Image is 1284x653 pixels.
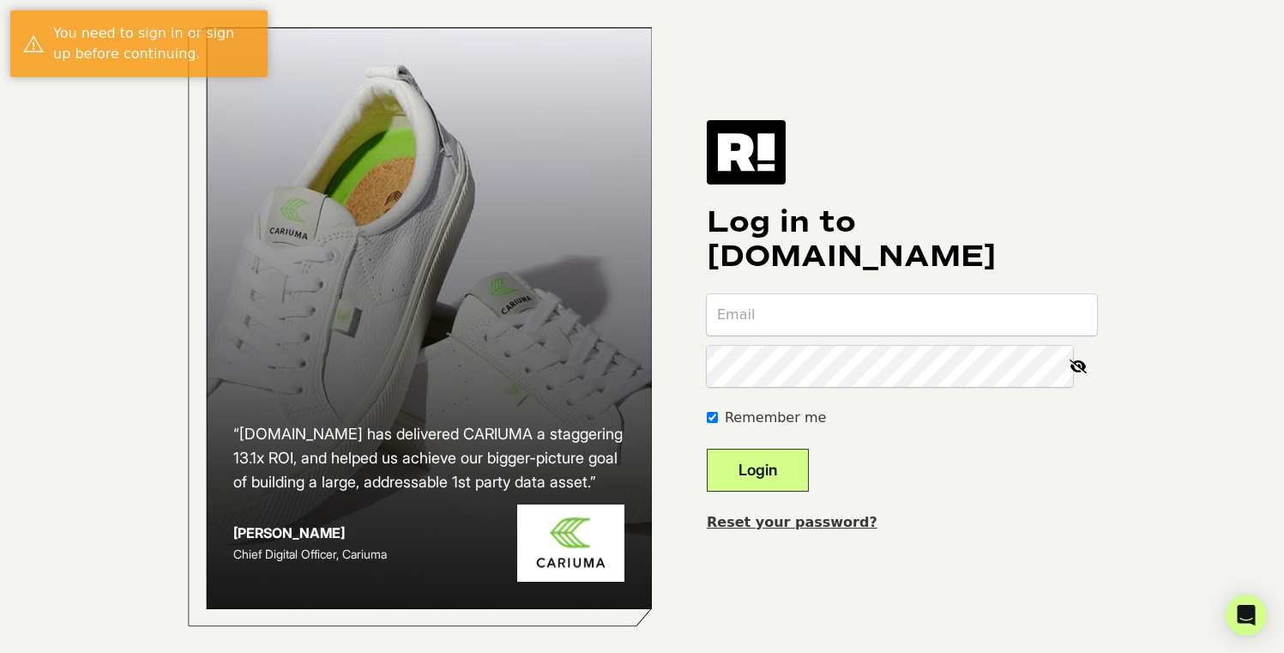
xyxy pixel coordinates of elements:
img: Retention.com [707,120,786,184]
a: Reset your password? [707,514,877,530]
input: Email [707,294,1097,336]
h1: Log in to [DOMAIN_NAME] [707,205,1097,274]
label: Remember me [725,408,826,428]
img: Cariuma [517,505,624,583]
div: Open Intercom Messenger [1226,595,1267,636]
span: Chief Digital Officer, Cariuma [233,547,387,561]
div: You need to sign in or sign up before continuing. [53,23,255,64]
button: Login [707,449,809,492]
h2: “[DOMAIN_NAME] has delivered CARIUMA a staggering 13.1x ROI, and helped us achieve our bigger-pic... [233,422,624,494]
strong: [PERSON_NAME] [233,524,345,541]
